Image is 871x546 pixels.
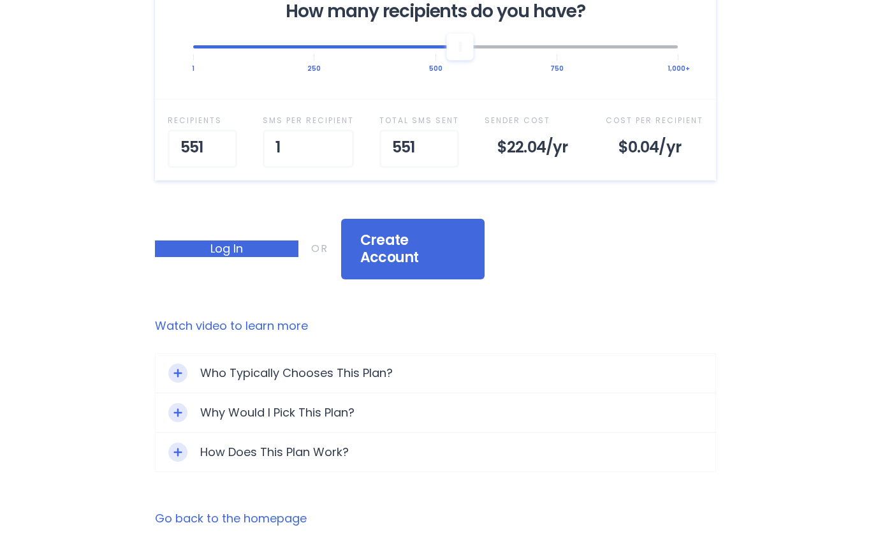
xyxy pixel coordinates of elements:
div: Total SMS Sent [379,112,459,129]
span: Log In [155,240,298,257]
div: Toggle Expand [168,443,187,462]
div: 551 [168,129,237,168]
div: $0.04 /yr [606,129,703,168]
div: Sender Cost [485,112,580,129]
a: Go back to the homepage [155,510,307,526]
div: Toggle ExpandWho Typically Chooses This Plan? [156,354,715,392]
div: $22.04 /yr [485,129,580,168]
div: Cost Per Recipient [606,112,703,129]
div: OR [311,240,328,257]
div: Recipient s [168,112,237,129]
div: Create Account [341,219,485,279]
div: Toggle ExpandWhy Would I Pick This Plan? [156,394,715,432]
div: Toggle ExpandHow Does This Plan Work? [156,433,715,471]
span: Create Account [360,232,465,267]
div: Toggle Expand [168,364,187,383]
div: 1 [263,129,354,168]
div: 551 [379,129,459,168]
a: Watch video to learn more [155,318,716,334]
div: Toggle Expand [168,403,187,422]
div: How many recipients do you have? [193,3,678,20]
div: SMS per Recipient [263,112,354,129]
